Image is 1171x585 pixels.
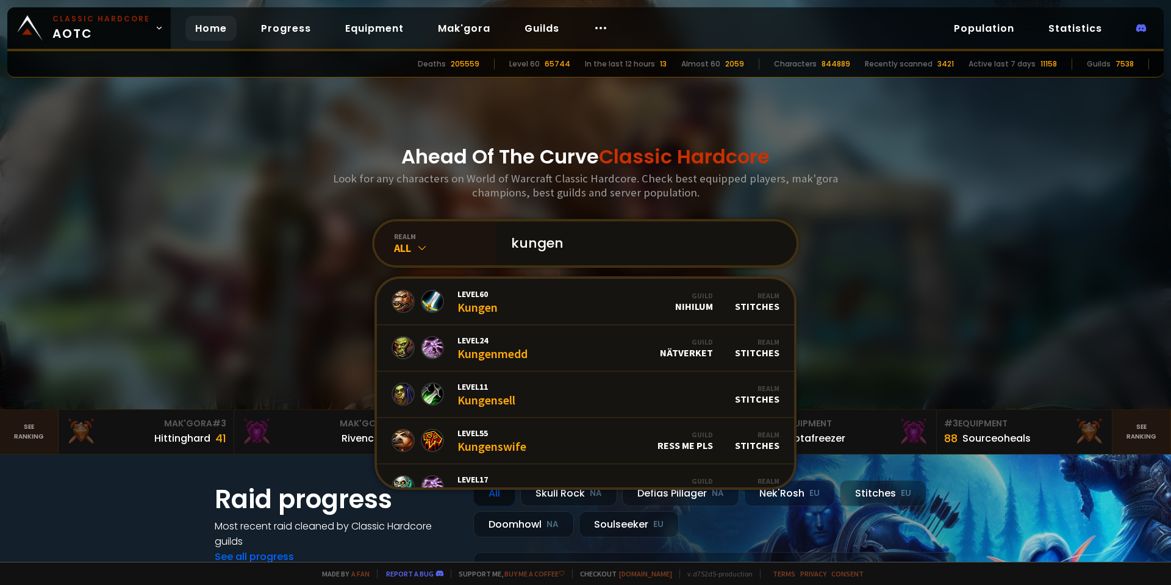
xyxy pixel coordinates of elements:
div: Recently scanned [865,59,933,70]
div: Stitches [735,337,779,359]
div: In the last 12 hours [585,59,655,70]
div: Skull Rock [520,480,617,506]
div: Stitches [735,384,779,405]
div: Guild [660,337,713,346]
small: EU [901,487,911,500]
a: Report a bug [386,569,434,578]
div: 844889 [822,59,850,70]
a: See all progress [215,550,294,564]
div: 41 [215,430,226,447]
a: Population [944,16,1024,41]
div: All [394,241,496,255]
span: AOTC [52,13,150,43]
div: 205559 [451,59,479,70]
a: #3Equipment88Sourceoheals [937,410,1112,454]
a: Privacy [800,569,826,578]
div: Defias Pillager [622,480,739,506]
div: Characters [774,59,817,70]
small: Classic Hardcore [52,13,150,24]
div: Kungenswife [457,428,526,454]
span: Level 11 [457,381,515,392]
div: Kungenschizo [457,474,531,500]
div: Guilds [1087,59,1111,70]
div: Realm [735,384,779,393]
div: Guild [679,476,713,486]
div: Realm [735,337,779,346]
a: Guilds [515,16,569,41]
span: Level 24 [457,335,528,346]
div: Guild [675,291,713,300]
div: 13 [660,59,667,70]
div: Hittinghard [154,431,210,446]
span: Level 55 [457,428,526,439]
div: Active last 7 days [969,59,1036,70]
a: Level24KungenmeddGuildNätverketRealmStitches [377,325,794,371]
div: Equipment [768,417,929,430]
a: Home [185,16,237,41]
small: EU [653,519,664,531]
a: [DATE]zgpetri on godDefias Pillager8 /90 [473,552,956,584]
div: Realm [735,430,779,439]
div: Soulseeker [579,511,679,537]
div: Nihilum [675,291,713,312]
a: [DOMAIN_NAME] [619,569,672,578]
div: Stitches [735,476,779,498]
input: Search a character... [504,221,782,265]
div: Rivench [342,431,380,446]
a: Progress [251,16,321,41]
div: 7538 [1115,59,1134,70]
a: Seeranking [1112,410,1171,454]
div: Notafreezer [787,431,845,446]
h1: Ahead Of The Curve [401,142,770,171]
span: # 3 [944,417,958,429]
a: Classic HardcoreAOTC [7,7,171,49]
div: 11158 [1040,59,1057,70]
a: Equipment [335,16,414,41]
a: Level60KungenGuildNihilumRealmStitches [377,279,794,325]
div: Doomhowl [473,511,574,537]
div: Mak'Gora [66,417,226,430]
div: Deaths [418,59,446,70]
div: Stitches [735,430,779,451]
a: Level11KungensellRealmStitches [377,371,794,418]
a: Terms [773,569,795,578]
small: NA [712,487,724,500]
div: Sourceoheals [962,431,1031,446]
div: Nek'Rosh [744,480,835,506]
div: Nätverket [660,337,713,359]
div: All [473,480,515,506]
span: Level 60 [457,289,498,300]
div: Almost 60 [681,59,720,70]
span: Checkout [572,569,672,578]
div: 88 [944,430,958,447]
a: Level55KungenswifeGuildRess me plsRealmStitches [377,418,794,464]
div: 3421 [937,59,954,70]
div: Kungenmedd [457,335,528,361]
span: Classic Hardcore [599,143,770,170]
a: Statistics [1039,16,1112,41]
div: realm [394,232,496,241]
div: Kungen [457,289,498,315]
div: 65744 [545,59,570,70]
div: Ress me pls [657,430,713,451]
span: Made by [315,569,370,578]
div: Stitches [840,480,926,506]
h4: Most recent raid cleaned by Classic Hardcore guilds [215,519,459,549]
div: Guild [657,430,713,439]
div: Kungensell [457,381,515,407]
div: Realm [735,291,779,300]
h3: Look for any characters on World of Warcraft Classic Hardcore. Check best equipped players, mak'g... [328,171,843,199]
h1: Raid progress [215,480,459,519]
div: Level 60 [509,59,540,70]
a: Consent [831,569,864,578]
span: # 3 [212,417,226,429]
div: Mak'Gora [242,417,402,430]
div: Realm [735,476,779,486]
a: #2Equipment88Notafreezer [761,410,937,454]
a: Mak'Gora#3Hittinghard41 [59,410,234,454]
a: Buy me a coffee [504,569,565,578]
span: v. d752d5 - production [679,569,753,578]
div: DGG HC [679,476,713,498]
span: Level 17 [457,474,531,485]
a: Mak'gora [428,16,500,41]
